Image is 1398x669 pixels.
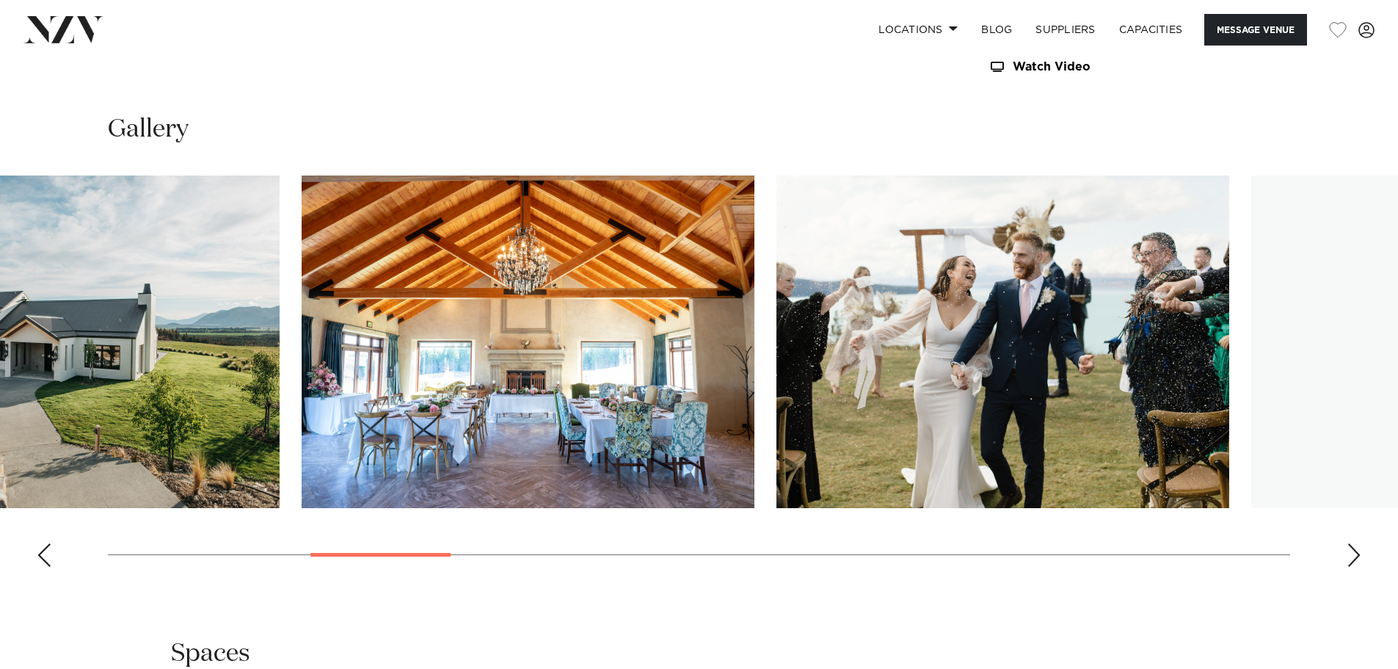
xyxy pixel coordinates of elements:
[969,14,1024,46] a: BLOG
[108,113,189,146] h2: Gallery
[867,14,969,46] a: Locations
[1204,14,1307,46] button: Message Venue
[302,176,754,508] swiper-slide: 5 / 21
[1024,14,1107,46] a: SUPPLIERS
[1107,14,1195,46] a: Capacities
[776,176,1229,508] swiper-slide: 6 / 21
[989,61,1228,73] a: Watch Video
[23,16,103,43] img: nzv-logo.png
